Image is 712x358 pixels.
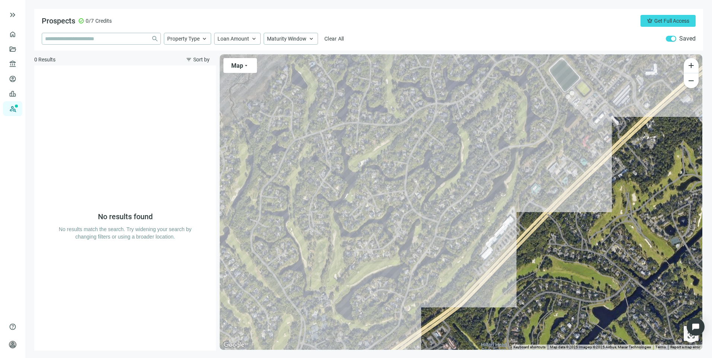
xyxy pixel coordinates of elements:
[179,54,216,65] button: filter_listSort by
[647,18,653,24] span: crown
[641,15,696,27] button: crownGet Full Access
[550,345,651,349] span: Map data ©2025 Imagery ©2025 Airbus, Maxar Technologies
[308,35,315,42] span: keyboard_arrow_up
[193,57,210,63] span: Sort by
[670,345,700,349] a: Report a map error
[42,16,75,25] span: Prospects
[34,56,55,63] span: 0 Results
[9,341,16,348] span: person
[9,323,16,330] span: help
[514,345,546,350] button: Keyboard shortcuts
[58,212,192,221] h5: No results found
[217,35,249,42] span: Loan Amount
[687,318,705,336] div: Open Intercom Messenger
[78,18,84,24] span: check_circle
[167,35,200,42] span: Property Type
[95,17,112,25] span: Credits
[251,35,257,42] span: keyboard_arrow_up
[679,35,696,42] label: Saved
[9,60,14,68] span: account_balance
[231,62,243,69] span: Map
[201,35,208,42] span: keyboard_arrow_up
[684,326,699,341] button: Tilt map
[687,61,696,70] span: add
[8,10,17,19] button: keyboard_double_arrow_right
[59,226,191,240] span: No results match the search. Try widening your search by changing filters or using a broader loca...
[222,340,246,350] img: Google
[267,35,306,42] span: Maturity Window
[324,36,344,42] span: Clear All
[186,57,192,63] span: filter_list
[86,17,94,25] span: 0/7
[321,33,347,45] button: Clear All
[655,345,666,349] a: Terms (opens in new tab)
[223,58,257,73] button: Maparrow_drop_down
[654,18,689,24] span: Get Full Access
[687,76,696,85] span: remove
[243,63,249,68] span: arrow_drop_down
[222,340,246,350] a: Open this area in Google Maps (opens a new window)
[687,330,696,339] span: center_focus_weak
